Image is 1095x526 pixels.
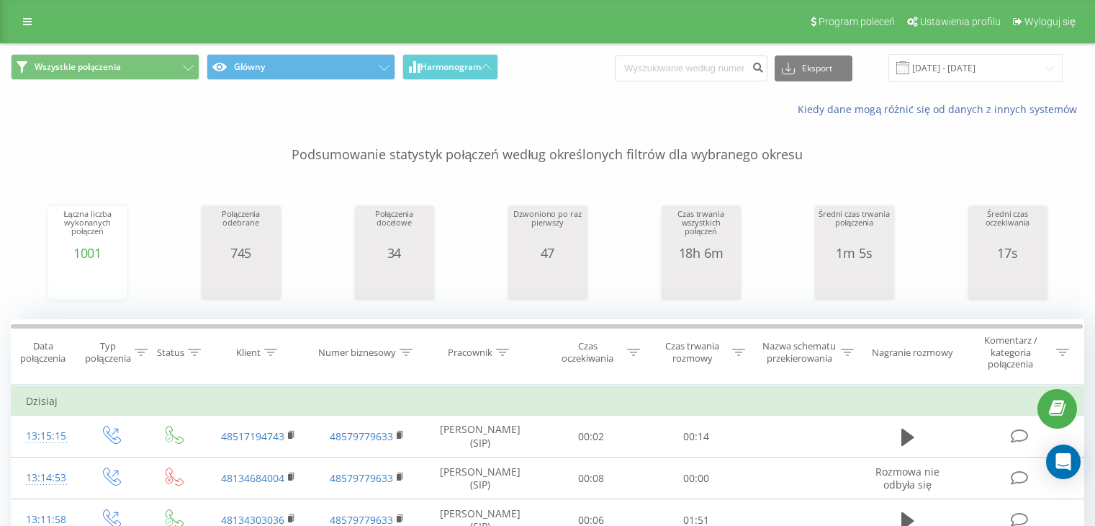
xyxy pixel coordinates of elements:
a: Kiedy dane mogą różnić się od danych z innych systemów [798,102,1084,116]
button: Wszystkie połączenia [11,54,199,80]
td: 00:02 [539,416,644,458]
span: Ustawienia profilu [920,16,1001,27]
div: Łączna liczba wykonanych połączeń [52,210,124,246]
div: Status [157,347,184,359]
div: 34 [359,246,431,260]
div: 18h 6m [665,246,737,260]
div: Data połączenia [12,341,74,365]
span: Program poleceń [819,16,895,27]
input: Wyszukiwanie według numeru [615,55,767,81]
div: Połączenia odebrane [205,210,277,246]
div: Numer biznesowy [318,347,396,359]
div: Dzwoniono po raz pierwszy [512,210,584,246]
td: [PERSON_NAME] (SIP) [422,458,539,499]
a: 48134684004 [221,471,284,485]
div: 1m 5s [819,246,891,260]
span: Wszystkie połączenia [35,61,121,73]
div: 13:15:15 [26,422,64,450]
div: Średni czas oczekiwania [972,210,1044,246]
a: 48579779633 [330,471,393,485]
div: Komentarz / kategoria połączenia [968,334,1053,371]
div: 47 [512,246,584,260]
td: Dzisiaj [12,387,1084,416]
div: Nazwa schematu przekierowania [762,341,837,365]
button: Główny [207,54,395,80]
a: 48579779633 [330,429,393,443]
button: Harmonogram [402,54,498,80]
div: 13:14:53 [26,464,64,492]
div: Open Intercom Messenger [1046,445,1081,479]
div: Typ połączenia [85,341,130,365]
div: Nagranie rozmowy [872,347,953,359]
div: 745 [205,246,277,260]
p: Podsumowanie statystyk połączeń według określonych filtrów dla wybranego okresu [11,117,1084,164]
span: Harmonogram [420,62,481,72]
div: Średni czas trwania połączenia [819,210,891,246]
div: Czas trwania wszystkich połączeń [665,210,737,246]
div: 1001 [52,246,124,260]
div: Czas trwania rozmowy [657,341,729,365]
td: [PERSON_NAME] (SIP) [422,416,539,458]
div: Klient [236,347,261,359]
span: Wyloguj się [1024,16,1076,27]
div: Połączenia docelowe [359,210,431,246]
a: 48517194743 [221,429,284,443]
div: 17s [972,246,1044,260]
div: Pracownik [448,347,492,359]
button: Eksport [775,55,852,81]
td: 00:14 [644,416,748,458]
span: Rozmowa nie odbyła się [875,465,939,491]
div: Czas oczekiwania [552,341,624,365]
td: 00:08 [539,458,644,499]
td: 00:00 [644,458,748,499]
